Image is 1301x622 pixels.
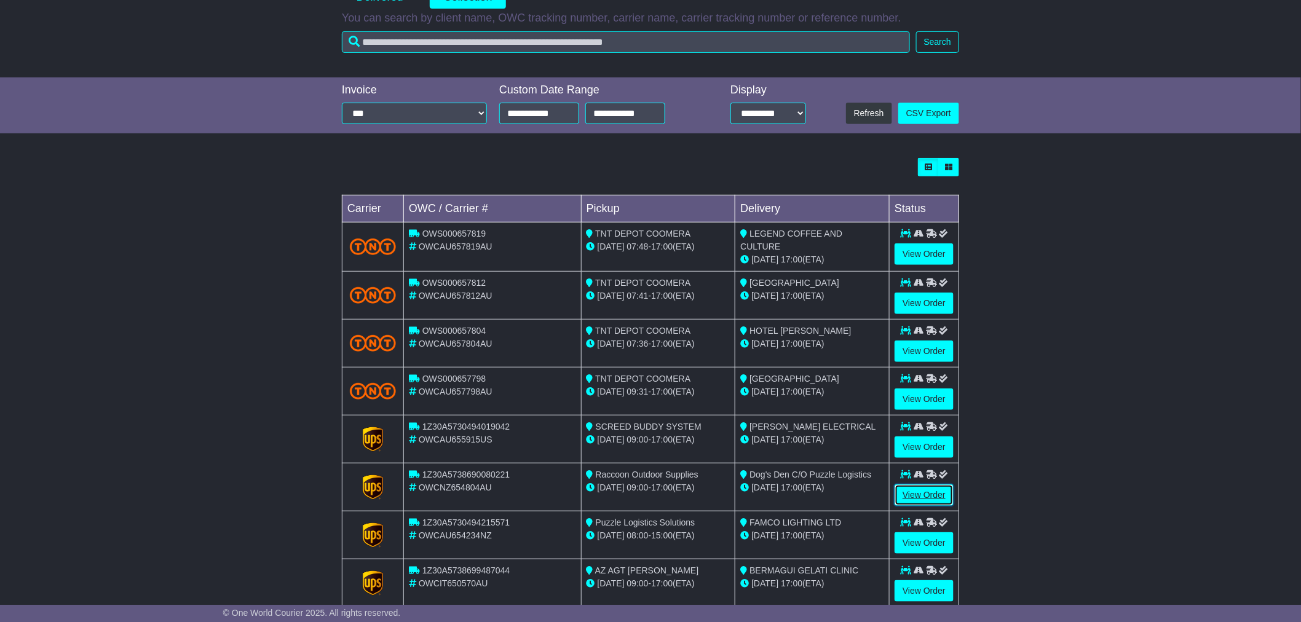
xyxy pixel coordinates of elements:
[651,530,673,540] span: 15:00
[751,291,778,301] span: [DATE]
[751,578,778,588] span: [DATE]
[749,518,841,527] span: FAMCO LIGHTING LTD
[598,578,625,588] span: [DATE]
[587,240,730,253] div: - (ETA)
[751,482,778,492] span: [DATE]
[740,385,884,398] div: (ETA)
[895,243,954,265] a: View Order
[223,608,401,618] span: © One World Courier 2025. All rights reserved.
[740,577,884,590] div: (ETA)
[419,482,492,492] span: OWCNZ654804AU
[895,532,954,554] a: View Order
[596,518,695,527] span: Puzzle Logistics Solutions
[363,475,384,500] img: GetCarrierServiceLogo
[781,291,802,301] span: 17:00
[895,341,954,362] a: View Order
[587,529,730,542] div: - (ETA)
[404,195,582,222] td: OWC / Carrier #
[598,291,625,301] span: [DATE]
[749,470,871,479] span: Dog's Den C/O Puzzle Logistics
[781,482,802,492] span: 17:00
[422,518,510,527] span: 1Z30A5730494215571
[895,484,954,506] a: View Order
[587,289,730,302] div: - (ETA)
[740,529,884,542] div: (ETA)
[898,103,959,124] a: CSV Export
[781,339,802,348] span: 17:00
[895,580,954,602] a: View Order
[342,12,959,25] p: You can search by client name, OWC tracking number, carrier name, carrier tracking number or refe...
[419,339,492,348] span: OWCAU657804AU
[749,326,851,336] span: HOTEL [PERSON_NAME]
[627,578,649,588] span: 09:00
[422,326,486,336] span: OWS000657804
[422,374,486,384] span: OWS000657798
[587,577,730,590] div: - (ETA)
[422,422,510,431] span: 1Z30A5730494019042
[363,523,384,548] img: GetCarrierServiceLogo
[587,433,730,446] div: - (ETA)
[651,242,673,251] span: 17:00
[751,387,778,396] span: [DATE]
[749,374,839,384] span: [GEOGRAPHIC_DATA]
[751,435,778,444] span: [DATE]
[651,578,673,588] span: 17:00
[587,385,730,398] div: - (ETA)
[749,422,876,431] span: [PERSON_NAME] ELECTRICAL
[735,195,890,222] td: Delivery
[740,253,884,266] div: (ETA)
[581,195,735,222] td: Pickup
[890,195,959,222] td: Status
[895,436,954,458] a: View Order
[598,482,625,492] span: [DATE]
[749,565,858,575] span: BERMAGUI GELATI CLINIC
[419,530,492,540] span: OWCAU654234NZ
[419,291,492,301] span: OWCAU657812AU
[627,339,649,348] span: 07:36
[595,229,690,238] span: TNT DEPOT COOMERA
[651,387,673,396] span: 17:00
[595,565,699,575] span: AZ AGT [PERSON_NAME]
[422,470,510,479] span: 1Z30A5738690080221
[422,565,510,575] span: 1Z30A5738699487044
[342,195,404,222] td: Carrier
[587,337,730,350] div: - (ETA)
[781,530,802,540] span: 17:00
[363,571,384,596] img: GetCarrierServiceLogo
[781,254,802,264] span: 17:00
[596,422,702,431] span: SCREED BUDDY SYSTEM
[781,387,802,396] span: 17:00
[781,578,802,588] span: 17:00
[895,293,954,314] a: View Order
[342,84,487,97] div: Invoice
[419,242,492,251] span: OWCAU657819AU
[350,287,396,304] img: TNT_Domestic.png
[598,242,625,251] span: [DATE]
[595,278,690,288] span: TNT DEPOT COOMERA
[350,238,396,255] img: TNT_Domestic.png
[627,387,649,396] span: 09:31
[651,435,673,444] span: 17:00
[895,388,954,410] a: View Order
[740,481,884,494] div: (ETA)
[781,435,802,444] span: 17:00
[596,470,698,479] span: Raccoon Outdoor Supplies
[846,103,892,124] button: Refresh
[730,84,806,97] div: Display
[751,530,778,540] span: [DATE]
[627,242,649,251] span: 07:48
[627,291,649,301] span: 07:41
[419,387,492,396] span: OWCAU657798AU
[350,383,396,400] img: TNT_Domestic.png
[350,335,396,352] img: TNT_Domestic.png
[422,229,486,238] span: OWS000657819
[363,427,384,452] img: GetCarrierServiceLogo
[587,481,730,494] div: - (ETA)
[627,435,649,444] span: 09:00
[419,578,488,588] span: OWCIT650570AU
[598,435,625,444] span: [DATE]
[651,339,673,348] span: 17:00
[651,291,673,301] span: 17:00
[627,482,649,492] span: 09:00
[651,482,673,492] span: 17:00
